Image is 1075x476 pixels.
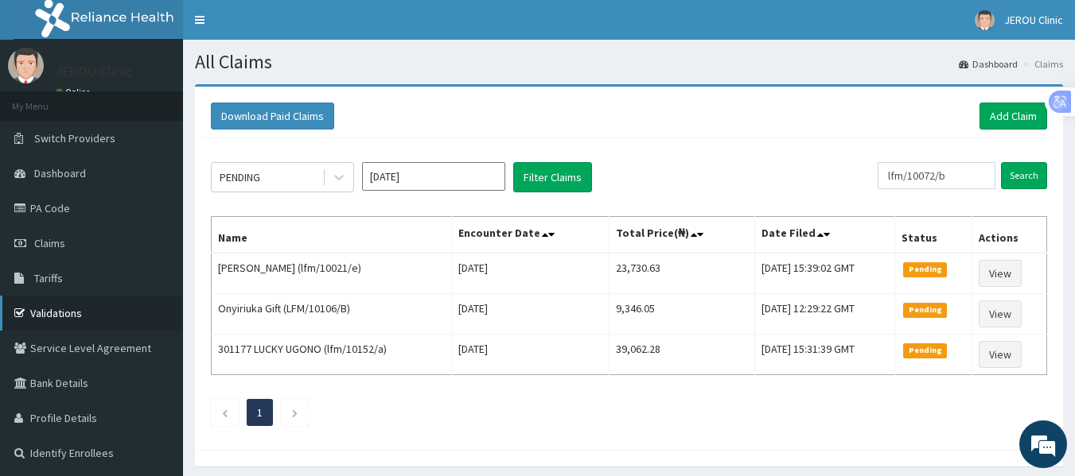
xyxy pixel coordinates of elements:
[959,57,1018,71] a: Dashboard
[903,343,947,358] span: Pending
[34,166,86,180] span: Dashboard
[903,262,947,277] span: Pending
[451,294,609,335] td: [DATE]
[609,294,754,335] td: 9,346.05
[1001,162,1047,189] input: Search
[34,271,63,285] span: Tariffs
[212,335,452,375] td: 301177 LUCKY UGONO (lfm/10152/a)
[513,162,592,192] button: Filter Claims
[220,169,260,185] div: PENDING
[56,87,94,98] a: Online
[261,8,299,46] div: Minimize live chat window
[754,217,895,253] th: Date Filed
[92,139,220,300] span: We're online!
[972,217,1047,253] th: Actions
[8,312,303,367] textarea: Type your message and hit 'Enter'
[878,162,995,189] input: Search by HMO ID
[979,341,1022,368] a: View
[34,236,65,250] span: Claims
[212,294,452,335] td: Onyiriuka Gift (LFM/10106/B)
[56,64,133,79] p: JEROU Clinic
[979,300,1022,327] a: View
[34,131,115,145] span: Switch Providers
[609,253,754,294] td: 23,730.63
[29,79,64,119] img: d_794563401_company_1708531726252_794563401
[979,260,1022,287] a: View
[291,405,298,420] a: Next page
[609,335,754,375] td: 39,062.28
[195,52,1063,72] h1: All Claims
[754,253,895,294] td: [DATE] 15:39:02 GMT
[754,335,895,375] td: [DATE] 15:31:39 GMT
[83,89,267,110] div: Chat with us now
[362,162,505,191] input: Select Month and Year
[1019,57,1063,71] li: Claims
[212,253,452,294] td: [PERSON_NAME] (lfm/10021/e)
[257,405,263,420] a: Page 1 is your current page
[451,217,609,253] th: Encounter Date
[451,335,609,375] td: [DATE]
[211,103,334,130] button: Download Paid Claims
[212,217,452,253] th: Name
[451,253,609,294] td: [DATE]
[609,217,754,253] th: Total Price(₦)
[8,48,44,83] img: User Image
[980,103,1047,130] a: Add Claim
[754,294,895,335] td: [DATE] 12:29:22 GMT
[975,10,995,30] img: User Image
[895,217,972,253] th: Status
[903,303,947,317] span: Pending
[1004,13,1063,27] span: JEROU Clinic
[221,405,228,420] a: Previous page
